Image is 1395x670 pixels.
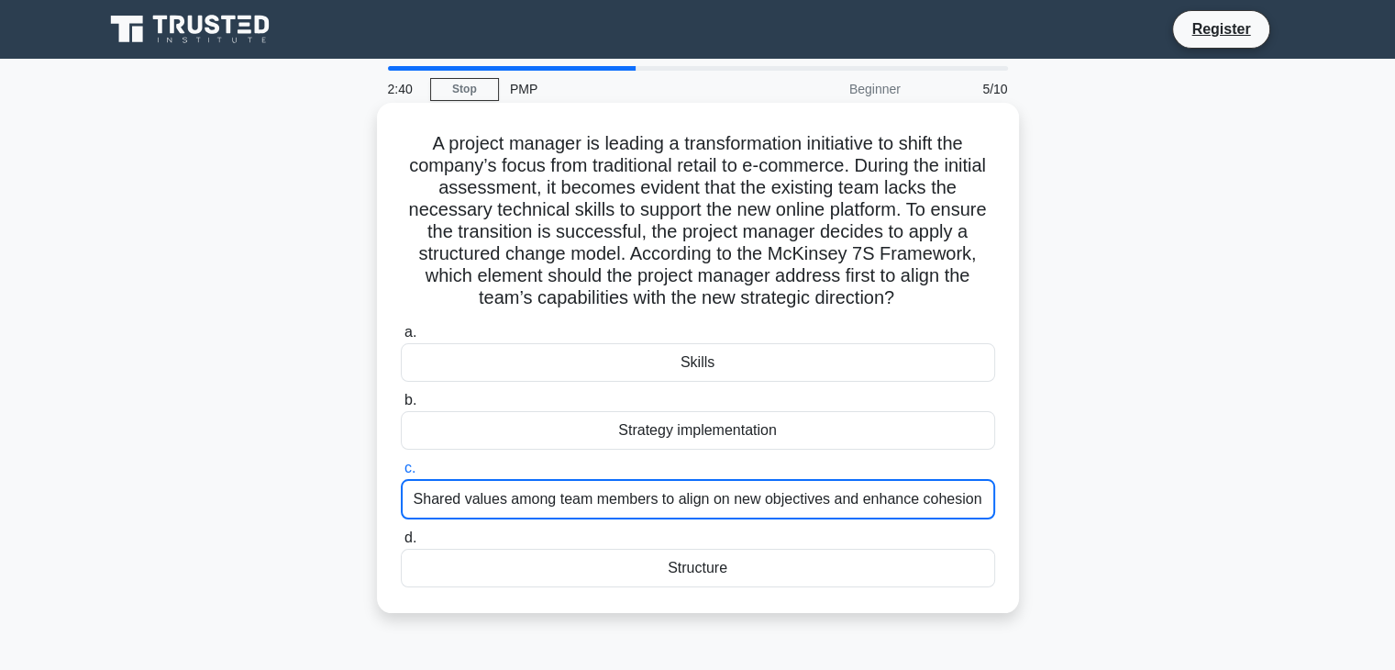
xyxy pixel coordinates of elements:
div: 2:40 [377,71,430,107]
div: Structure [401,549,995,587]
h5: A project manager is leading a transformation initiative to shift the company’s focus from tradit... [399,132,997,310]
span: a. [404,324,416,340]
a: Register [1180,17,1261,40]
span: b. [404,392,416,408]
a: Stop [430,78,499,101]
span: c. [404,460,415,475]
div: PMP [499,71,751,107]
div: 5/10 [912,71,1019,107]
div: Shared values among team members to align on new objectives and enhance cohesion [401,479,995,519]
div: Skills [401,343,995,382]
div: Beginner [751,71,912,107]
div: Strategy implementation [401,411,995,450]
span: d. [404,530,416,545]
